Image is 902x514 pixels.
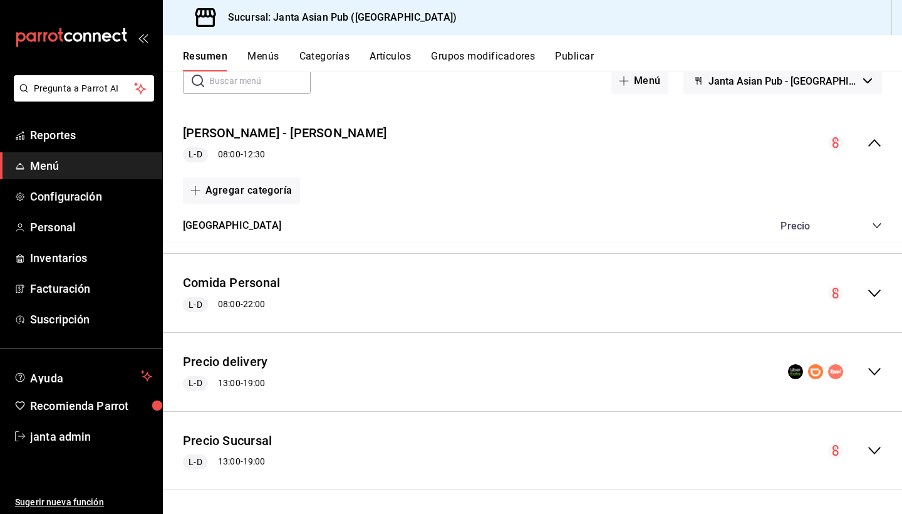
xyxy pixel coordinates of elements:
div: 08:00 - 12:30 [183,147,386,162]
span: Recomienda Parrot [30,397,152,414]
span: Reportes [30,127,152,144]
button: Pregunta a Parrot AI [14,75,154,102]
input: Buscar menú [209,68,311,93]
span: Suscripción [30,311,152,328]
button: Menú [611,68,668,94]
button: Agregar categoría [183,177,300,204]
div: collapse-menu-row [163,422,902,480]
span: Menú [30,157,152,174]
button: [GEOGRAPHIC_DATA] [183,219,281,233]
a: Pregunta a Parrot AI [9,91,154,104]
span: Configuración [30,188,152,205]
span: L-D [184,298,207,312]
span: Janta Asian Pub - [GEOGRAPHIC_DATA] [708,75,858,87]
div: collapse-menu-row [163,264,902,322]
button: open_drawer_menu [138,33,148,43]
span: Inventarios [30,249,152,266]
span: Facturación [30,280,152,297]
button: Grupos modificadores [431,50,535,71]
button: collapse-category-row [872,221,882,231]
button: Comida Personal [183,274,280,292]
div: Precio [768,220,848,232]
button: Publicar [555,50,594,71]
div: 08:00 - 22:00 [183,297,280,312]
button: Janta Asian Pub - [GEOGRAPHIC_DATA] [683,68,882,94]
span: L-D [184,456,207,469]
button: Precio delivery [183,353,267,371]
div: navigation tabs [183,50,902,71]
h3: Sucursal: Janta Asian Pub ([GEOGRAPHIC_DATA]) [218,10,457,25]
span: L-D [184,148,207,161]
button: Resumen [183,50,227,71]
button: Artículos [370,50,411,71]
span: Ayuda [30,369,136,384]
span: Sugerir nueva función [15,496,152,509]
div: 13:00 - 19:00 [183,454,272,469]
span: janta admin [30,428,152,445]
div: collapse-menu-row [163,343,902,401]
button: Categorías [299,50,350,71]
button: Precio Sucursal [183,432,272,450]
div: collapse-menu-row [163,114,902,172]
button: [PERSON_NAME] - [PERSON_NAME] [183,124,386,142]
span: Personal [30,219,152,236]
span: L-D [184,377,207,390]
button: Menús [247,50,279,71]
div: 13:00 - 19:00 [183,376,267,391]
span: Pregunta a Parrot AI [34,82,135,95]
